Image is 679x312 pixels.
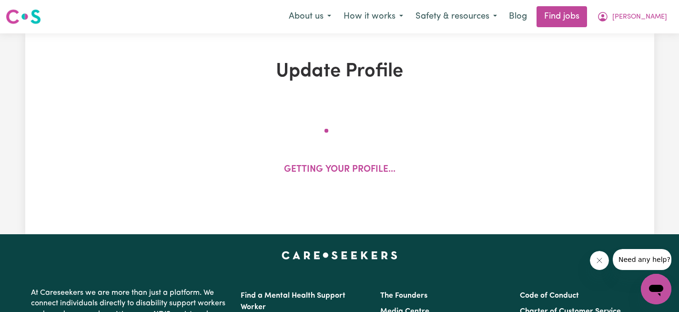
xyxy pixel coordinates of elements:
[641,274,671,304] iframe: Button to launch messaging window
[337,7,409,27] button: How it works
[409,7,503,27] button: Safety & resources
[6,8,41,25] img: Careseekers logo
[282,251,397,259] a: Careseekers home page
[612,12,667,22] span: [PERSON_NAME]
[136,60,544,83] h1: Update Profile
[590,251,609,270] iframe: Close message
[520,292,579,300] a: Code of Conduct
[241,292,345,311] a: Find a Mental Health Support Worker
[284,163,395,177] p: Getting your profile...
[537,6,587,27] a: Find jobs
[591,7,673,27] button: My Account
[503,6,533,27] a: Blog
[6,6,41,28] a: Careseekers logo
[380,292,427,300] a: The Founders
[283,7,337,27] button: About us
[613,249,671,270] iframe: Message from company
